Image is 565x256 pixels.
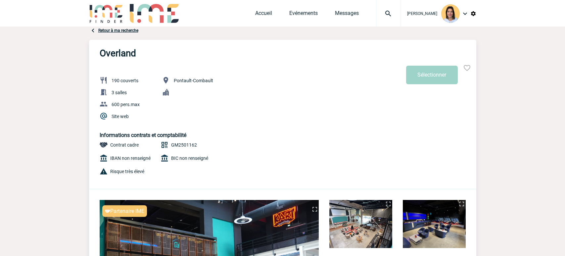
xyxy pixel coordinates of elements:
[89,4,123,23] img: IME-Finder
[335,10,359,19] a: Messages
[162,88,170,96] img: Ville
[406,66,458,84] button: Sélectionner
[171,142,197,148] span: GM2501162
[112,114,129,119] a: Site web
[407,11,437,16] span: [PERSON_NAME]
[98,28,138,33] a: Retour à ma recherche
[112,90,127,95] span: 3 salles
[100,48,136,59] h3: Overland
[289,10,318,19] a: Evénements
[110,142,139,148] span: Contrat cadre
[255,10,272,19] a: Accueil
[174,78,213,83] span: Pontault-Combault
[171,156,208,161] span: BIC non renseigné
[110,169,144,174] span: Risque très élevé
[112,102,140,107] span: 600 pers.max
[105,210,110,213] img: partnaire IME
[102,205,147,217] div: Partenaire IME
[441,4,460,23] img: 103015-1.png
[100,132,236,138] h5: Informations contrats et comptabilité
[112,78,138,83] span: 190 couverts
[110,156,151,161] span: IBAN non renseigné
[463,64,471,72] img: Ajouter aux favoris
